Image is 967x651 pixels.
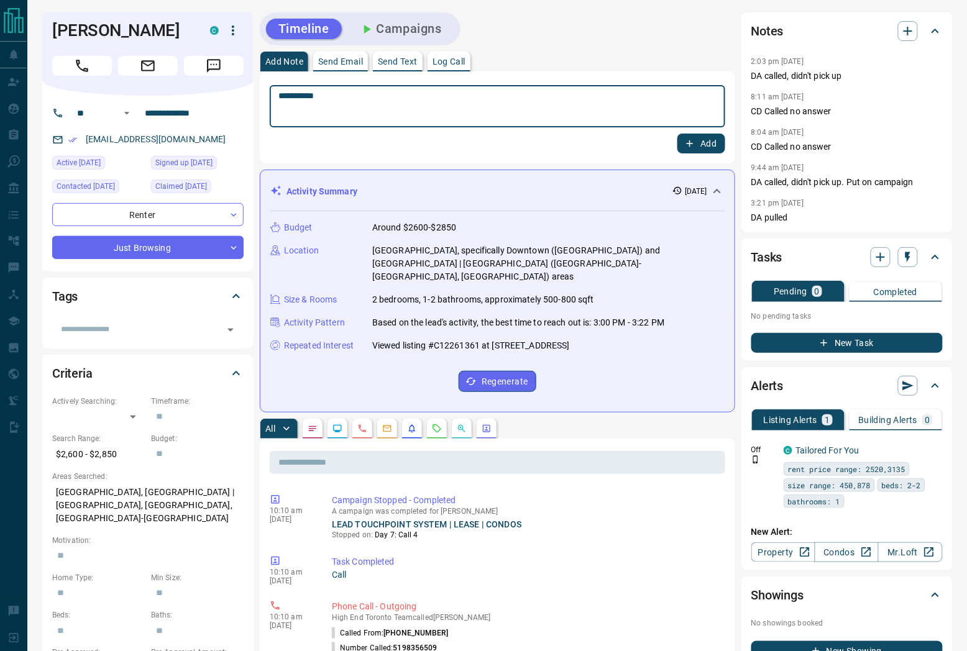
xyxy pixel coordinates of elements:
[764,416,818,424] p: Listing Alerts
[151,396,244,407] p: Timeframe:
[357,424,367,434] svg: Calls
[52,281,244,311] div: Tags
[482,424,492,434] svg: Agent Actions
[332,494,720,507] p: Campaign Stopped - Completed
[86,134,226,144] a: [EMAIL_ADDRESS][DOMAIN_NAME]
[751,444,776,455] p: Off
[52,572,145,583] p: Home Type:
[751,163,804,172] p: 9:44 am [DATE]
[57,157,101,169] span: Active [DATE]
[332,627,448,639] p: Called From:
[265,424,275,433] p: All
[155,157,213,169] span: Signed up [DATE]
[751,371,943,401] div: Alerts
[825,416,830,424] p: 1
[332,568,720,581] p: Call
[751,128,804,137] p: 8:04 am [DATE]
[270,568,313,576] p: 10:10 am
[372,293,594,306] p: 2 bedrooms, 1-2 bathrooms, approximately 500-800 sqft
[270,576,313,585] p: [DATE]
[52,444,145,465] p: $2,600 - $2,850
[284,316,345,329] p: Activity Pattern
[751,16,943,46] div: Notes
[308,424,318,434] svg: Notes
[751,57,804,66] p: 2:03 pm [DATE]
[210,26,219,35] div: condos.ca
[332,519,521,529] a: LEAD TOUCHPOINT SYSTEM | LEASE | CONDOS
[375,530,418,539] span: Day 7: Call 4
[685,186,707,197] p: [DATE]
[151,180,244,197] div: Fri Sep 05 2025
[751,333,943,353] button: New Task
[751,376,784,396] h2: Alerts
[751,542,815,562] a: Property
[788,495,840,508] span: bathrooms: 1
[751,585,804,605] h2: Showings
[432,424,442,434] svg: Requests
[751,93,804,101] p: 8:11 am [DATE]
[433,57,465,66] p: Log Call
[52,535,244,546] p: Motivation:
[878,542,942,562] a: Mr.Loft
[815,542,879,562] a: Condos
[52,236,244,259] div: Just Browsing
[155,180,207,193] span: Claimed [DATE]
[284,293,337,306] p: Size & Rooms
[284,339,354,352] p: Repeated Interest
[751,176,943,189] p: DA called, didn't pick up. Put on campaign
[52,433,145,444] p: Search Range:
[52,358,244,388] div: Criteria
[151,609,244,621] p: Baths:
[882,479,921,491] span: beds: 2-2
[372,244,725,283] p: [GEOGRAPHIC_DATA], specifically Downtown ([GEOGRAPHIC_DATA]) and [GEOGRAPHIC_DATA] | [GEOGRAPHIC_...
[815,287,820,296] p: 0
[457,424,467,434] svg: Opportunities
[858,416,917,424] p: Building Alerts
[151,156,244,173] div: Fri Sep 05 2025
[774,287,807,296] p: Pending
[52,396,145,407] p: Actively Searching:
[222,321,239,339] button: Open
[874,288,918,296] p: Completed
[266,19,342,39] button: Timeline
[788,463,905,475] span: rent price range: 2520,3135
[52,180,145,197] div: Fri Sep 12 2025
[378,57,418,66] p: Send Text
[372,339,570,352] p: Viewed listing #C12261361 at [STREET_ADDRESS]
[52,363,93,383] h2: Criteria
[751,580,943,610] div: Showings
[751,526,943,539] p: New Alert:
[270,621,313,630] p: [DATE]
[52,609,145,621] p: Beds:
[788,479,871,491] span: size range: 450,878
[52,471,244,482] p: Areas Searched:
[118,56,178,76] span: Email
[57,180,115,193] span: Contacted [DATE]
[677,134,725,153] button: Add
[286,185,357,198] p: Activity Summary
[751,199,804,207] p: 3:21 pm [DATE]
[332,507,720,516] p: A campaign was completed for [PERSON_NAME]
[270,506,313,515] p: 10:10 am
[372,221,456,234] p: Around $2600-$2850
[184,56,244,76] span: Message
[925,416,930,424] p: 0
[751,211,943,224] p: DA pulled
[284,244,319,257] p: Location
[372,316,664,329] p: Based on the lead's activity, the best time to reach out is: 3:00 PM - 3:22 PM
[382,424,392,434] svg: Emails
[332,424,342,434] svg: Lead Browsing Activity
[347,19,454,39] button: Campaigns
[52,286,78,306] h2: Tags
[332,600,720,613] p: Phone Call - Outgoing
[751,105,943,118] p: CD Called no answer
[751,247,782,267] h2: Tasks
[265,57,303,66] p: Add Note
[751,21,784,41] h2: Notes
[318,57,363,66] p: Send Email
[332,613,720,622] p: High End Toronto Team called [PERSON_NAME]
[151,433,244,444] p: Budget:
[407,424,417,434] svg: Listing Alerts
[751,307,943,325] p: No pending tasks
[751,140,943,153] p: CD Called no answer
